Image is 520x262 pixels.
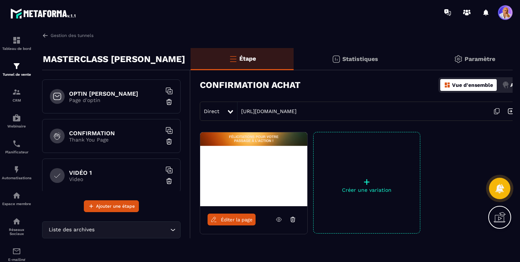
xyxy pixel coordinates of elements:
[12,217,21,226] img: social-network
[2,228,31,236] p: Réseaux Sociaux
[2,30,31,56] a: formationformationTableau de bord
[2,150,31,154] p: Planificateur
[69,176,161,182] p: Video
[12,165,21,174] img: automations
[452,82,493,88] p: Vue d'ensemble
[2,72,31,76] p: Tunnel de vente
[12,62,21,71] img: formation
[42,221,181,238] div: Search for option
[2,134,31,160] a: schedulerschedulerPlanificateur
[2,47,31,51] p: Tableau de bord
[342,55,378,62] p: Statistiques
[2,176,31,180] p: Automatisations
[221,217,253,222] span: Éditer la page
[465,55,495,62] p: Paramètre
[314,187,420,193] p: Créer une variation
[200,80,301,90] h3: CONFIRMATION ACHAT
[165,138,173,145] img: trash
[204,108,219,114] span: Direct
[96,203,135,210] span: Ajouter une étape
[504,104,518,118] img: arrow-next.bcc2205e.svg
[239,55,256,62] p: Étape
[43,52,185,67] p: MASTERCLASS [PERSON_NAME]
[12,113,21,122] img: automations
[69,169,161,176] h6: VIDÉO 1
[2,82,31,108] a: formationformationCRM
[444,82,451,88] img: dashboard-orange.40269519.svg
[84,200,139,212] button: Ajouter une étape
[2,211,31,241] a: social-networksocial-networkRéseaux Sociaux
[10,7,77,20] img: logo
[502,82,509,88] img: actions.d6e523a2.png
[165,177,173,185] img: trash
[237,108,297,114] a: [URL][DOMAIN_NAME]
[69,130,161,137] h6: CONFIRMATION
[69,137,161,143] p: Thank You Page
[165,98,173,106] img: trash
[42,32,49,39] img: arrow
[2,160,31,186] a: automationsautomationsAutomatisations
[12,36,21,45] img: formation
[12,139,21,148] img: scheduler
[12,247,21,256] img: email
[208,214,256,225] a: Éditer la page
[454,55,463,64] img: setting-gr.5f69749f.svg
[12,191,21,200] img: automations
[229,54,237,63] img: bars-o.4a397970.svg
[2,98,31,102] p: CRM
[332,55,341,64] img: stats.20deebd0.svg
[69,97,161,103] p: Page d'optin
[2,202,31,206] p: Espace membre
[2,186,31,211] a: automationsautomationsEspace membre
[2,124,31,128] p: Webinaire
[42,32,93,39] a: Gestion des tunnels
[12,88,21,96] img: formation
[2,56,31,82] a: formationformationTunnel de vente
[2,108,31,134] a: automationsautomationsWebinaire
[314,177,420,187] p: +
[200,132,307,206] img: image
[2,258,31,262] p: E-mailing
[96,226,168,234] input: Search for option
[69,90,161,97] h6: OPTIN [PERSON_NAME]
[47,226,96,234] span: Liste des archives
